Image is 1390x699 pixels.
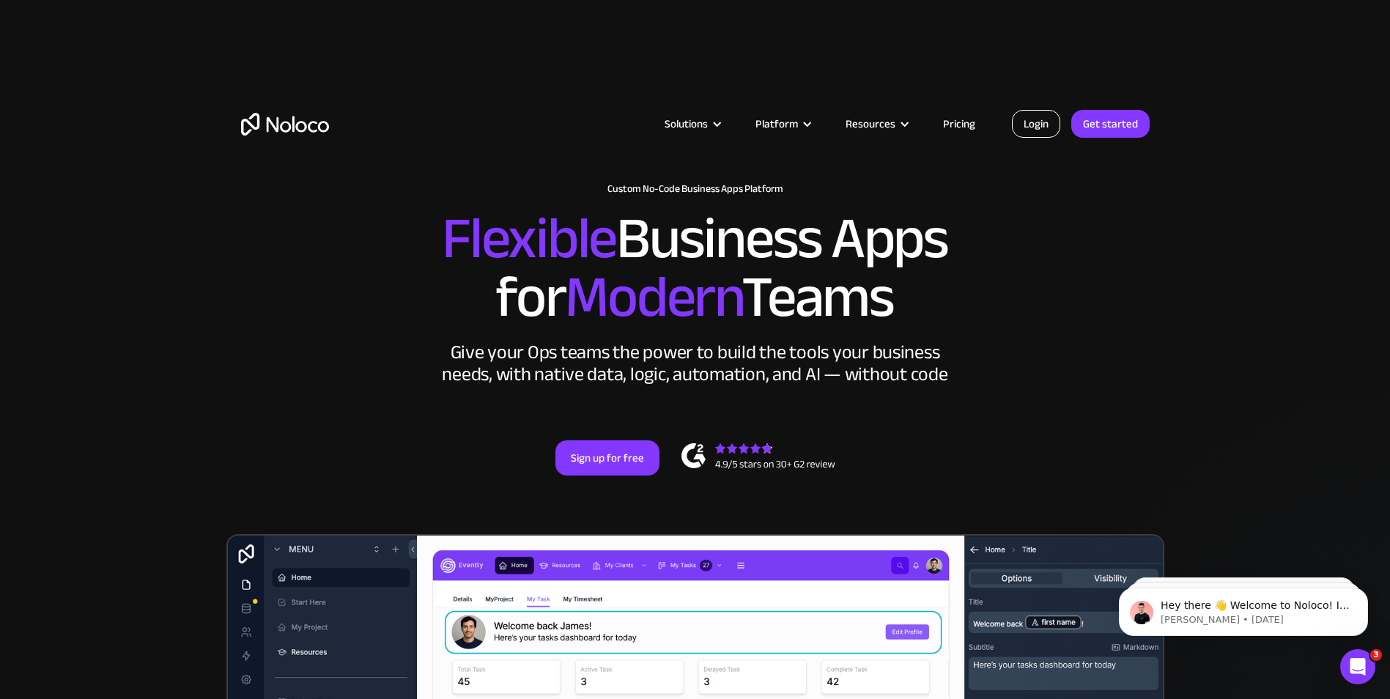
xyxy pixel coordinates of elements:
[439,341,952,385] div: Give your Ops teams the power to build the tools your business needs, with native data, logic, au...
[846,114,895,133] div: Resources
[442,184,616,293] span: Flexible
[1370,649,1382,661] span: 3
[1071,110,1150,138] a: Get started
[555,440,659,476] a: Sign up for free
[665,114,708,133] div: Solutions
[646,114,737,133] div: Solutions
[241,210,1150,327] h2: Business Apps for Teams
[241,113,329,136] a: home
[565,243,742,352] span: Modern
[1097,557,1390,659] iframe: Intercom notifications message
[755,114,798,133] div: Platform
[925,114,994,133] a: Pricing
[737,114,827,133] div: Platform
[827,114,925,133] div: Resources
[1340,649,1375,684] iframe: Intercom live chat
[1012,110,1060,138] a: Login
